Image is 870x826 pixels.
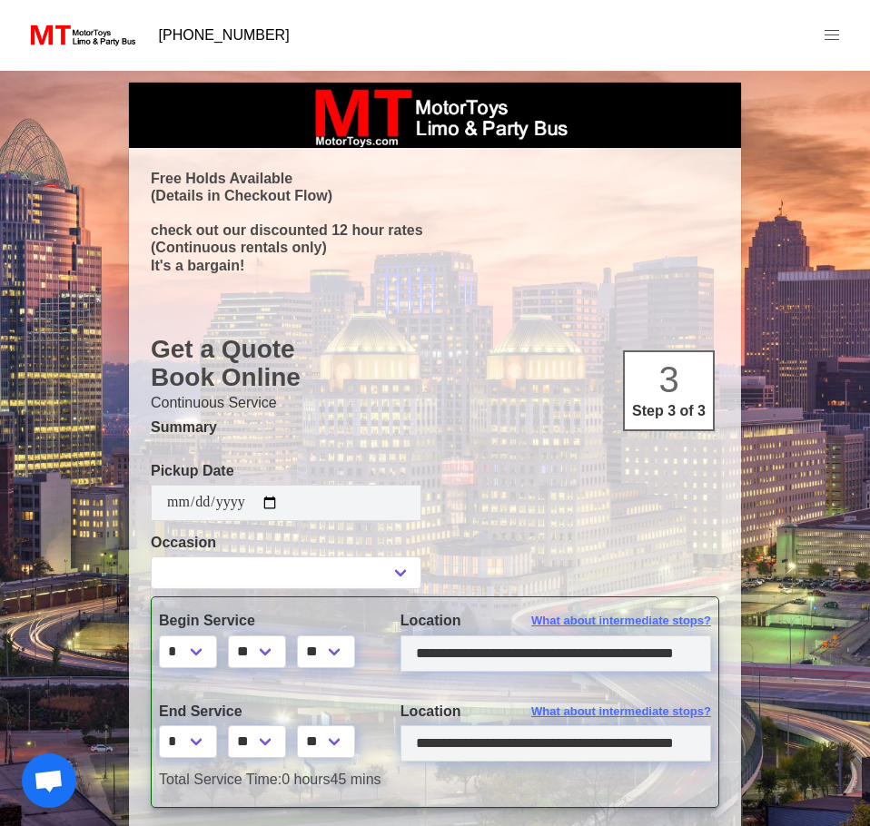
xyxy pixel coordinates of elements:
span: Location [400,613,461,628]
span: 45 mins [331,772,381,787]
img: MotorToys Logo [25,23,137,48]
label: End Service [159,701,373,723]
a: [PHONE_NUMBER] [148,17,301,54]
span: Location [400,703,461,719]
img: box_logo_brand.jpeg [299,83,571,148]
div: 0 hours [145,769,725,791]
span: What about intermediate stops? [531,612,711,630]
p: Free Holds Available [151,170,719,187]
h1: Get a Quote Book Online [151,335,719,392]
a: menu [808,12,855,59]
span: What about intermediate stops? [531,703,711,721]
p: Summary [151,417,719,438]
span: Total Service Time: [159,772,282,787]
span: 3 [658,359,678,399]
label: Pickup Date [151,460,421,482]
p: Step 3 of 3 [632,400,706,422]
p: (Continuous rentals only) [151,239,719,256]
label: Begin Service [159,610,373,632]
p: Continuous Service [151,392,719,414]
div: Open chat [22,753,76,808]
p: (Details in Checkout Flow) [151,187,719,204]
label: Occasion [151,532,421,554]
p: It's a bargain! [151,257,719,274]
p: check out our discounted 12 hour rates [151,221,719,239]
